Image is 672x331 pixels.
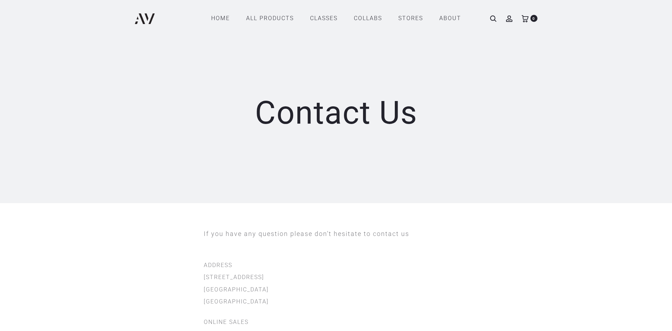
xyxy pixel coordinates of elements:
a: COLLABS [354,12,382,24]
p: ADDRESS [STREET_ADDRESS] [GEOGRAPHIC_DATA] [GEOGRAPHIC_DATA] [204,259,469,308]
p: If you have any question please don’t hesitate to contact us [204,228,469,240]
a: All products [246,12,294,24]
a: STORES [398,12,423,24]
a: 0 [522,15,529,22]
a: Home [211,12,230,24]
a: ABOUT [439,12,461,24]
a: CLASSES [310,12,338,24]
span: 0 [530,15,537,22]
h1: Contact us [14,97,658,141]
